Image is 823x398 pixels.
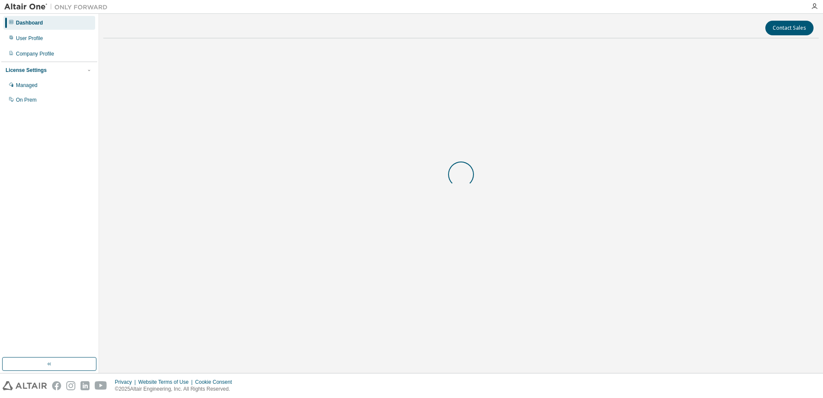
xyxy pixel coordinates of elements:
div: On Prem [16,96,37,103]
div: License Settings [6,67,46,74]
img: Altair One [4,3,112,11]
div: Dashboard [16,19,43,26]
div: Privacy [115,379,138,386]
div: Company Profile [16,50,54,57]
p: © 2025 Altair Engineering, Inc. All Rights Reserved. [115,386,237,393]
img: youtube.svg [95,381,107,390]
div: Website Terms of Use [138,379,195,386]
img: instagram.svg [66,381,75,390]
img: linkedin.svg [80,381,90,390]
img: facebook.svg [52,381,61,390]
button: Contact Sales [765,21,814,35]
div: Managed [16,82,37,89]
img: altair_logo.svg [3,381,47,390]
div: Cookie Consent [195,379,237,386]
div: User Profile [16,35,43,42]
